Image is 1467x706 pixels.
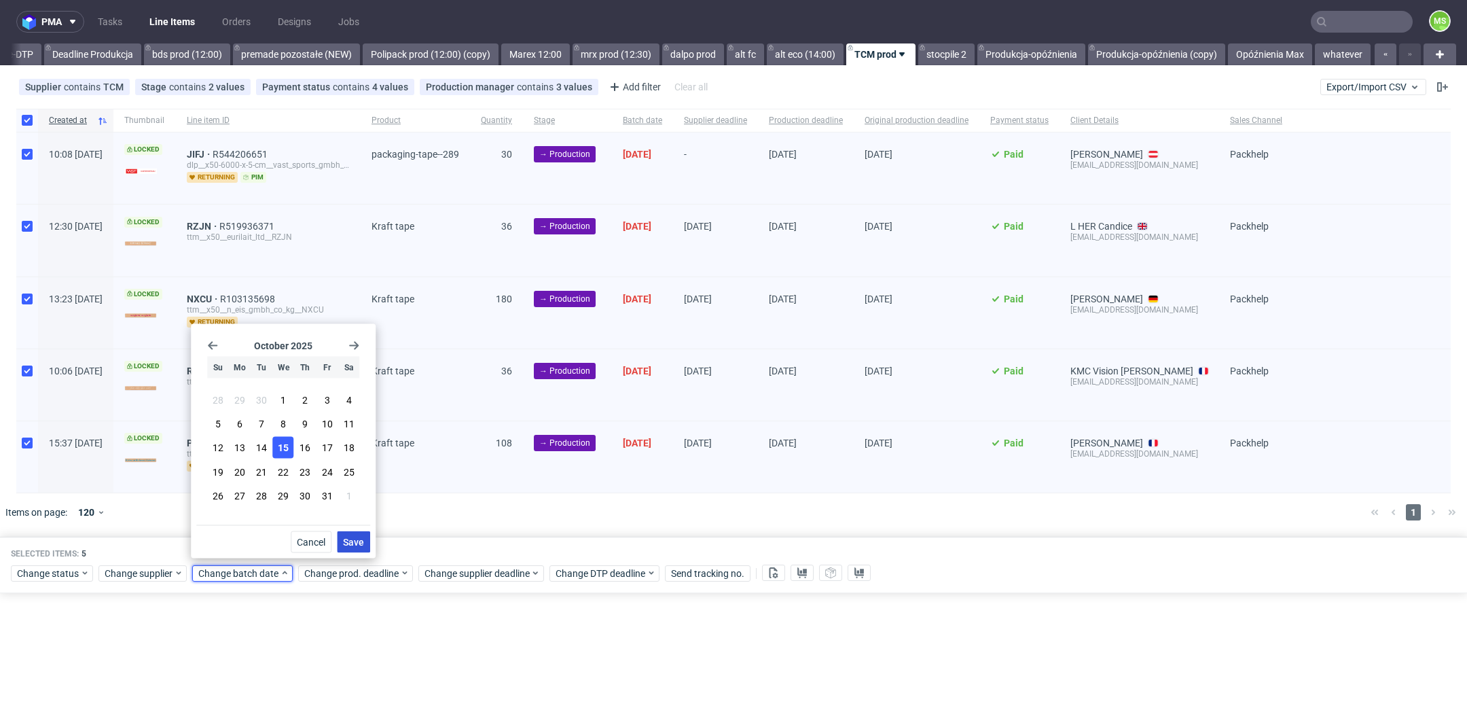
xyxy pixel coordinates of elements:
[372,149,459,160] span: packaging-tape--289
[297,537,325,547] span: Cancel
[865,438,892,448] span: [DATE]
[219,221,277,232] a: R519936371
[316,413,338,435] button: Fri Oct 10 2025
[141,11,203,33] a: Line Items
[295,461,316,482] button: Thu Oct 23 2025
[187,448,350,459] div: ttm__x50__koheron_sas__PCLE
[1430,12,1449,31] figcaption: MS
[426,82,517,92] span: Production manager
[213,441,223,455] span: 12
[769,115,843,126] span: Production deadline
[372,221,414,232] span: Kraft tape
[330,11,367,33] a: Jobs
[1070,160,1208,171] div: [EMAIL_ADDRESS][DOMAIN_NAME]
[49,149,103,160] span: 10:08 [DATE]
[124,241,157,246] img: version_two_editor_design
[207,437,228,459] button: Sun Oct 12 2025
[213,465,223,478] span: 19
[262,82,333,92] span: Payment status
[372,294,414,304] span: Kraft tape
[1230,115,1282,126] span: Sales Channel
[295,389,316,411] button: Thu Oct 02 2025
[1070,438,1143,448] a: [PERSON_NAME]
[207,340,218,351] span: Go back 1 month
[187,366,220,376] span: RFGN
[1230,438,1269,448] span: Packhelp
[348,340,359,351] span: Go forward 1 month
[105,567,174,580] span: Change supplier
[187,294,220,304] span: NXCU
[187,221,219,232] a: RZJN
[1088,43,1225,65] a: Produkcja-opóźnienia (copy)
[363,43,499,65] a: Polipack prod (12:00) (copy)
[229,389,250,411] button: Mon Sep 29 2025
[684,149,747,188] span: -
[295,484,316,506] button: Thu Oct 30 2025
[17,567,80,580] span: Change status
[372,438,414,448] span: Kraft tape
[187,376,350,387] div: ttm__x50__kmc_vision__RFGN
[372,366,414,376] span: Kraft tape
[769,149,797,160] span: [DATE]
[1230,221,1269,232] span: Packhelp
[338,389,359,411] button: Sat Oct 04 2025
[251,389,272,411] button: Tue Sep 30 2025
[1004,294,1024,304] span: Paid
[322,489,333,502] span: 31
[229,357,250,378] div: Mo
[295,437,316,459] button: Thu Oct 16 2025
[124,217,162,228] span: Locked
[49,366,103,376] span: 10:06 [DATE]
[229,461,250,482] button: Mon Oct 20 2025
[322,417,333,431] span: 10
[304,567,400,580] span: Change prod. deadline
[684,221,712,232] span: [DATE]
[213,393,223,407] span: 28
[41,17,62,27] span: pma
[865,294,892,304] span: [DATE]
[977,43,1085,65] a: Produkcja-opóźnienia
[300,489,310,502] span: 30
[103,82,124,92] div: TCM
[270,11,319,33] a: Designs
[338,437,359,459] button: Sat Oct 18 2025
[49,221,103,232] span: 12:30 [DATE]
[539,220,590,232] span: → Production
[556,567,647,580] span: Change DTP deadline
[501,149,512,160] span: 30
[338,484,359,506] button: Sat Nov 01 2025
[187,304,350,315] div: ttm__x50__n_eis_gmbh_co_kg__NXCU
[280,393,286,407] span: 1
[273,484,294,506] button: Wed Oct 29 2025
[234,489,245,502] span: 27
[73,503,97,522] div: 120
[539,365,590,377] span: → Production
[846,43,916,65] a: TCM prod
[316,357,338,378] div: Fr
[1230,366,1269,376] span: Packhelp
[187,160,350,171] div: dlp__x50-6000-x-5-cm__vast_sports_gmbh__JIFJ
[316,461,338,482] button: Fri Oct 24 2025
[215,417,221,431] span: 5
[767,43,844,65] a: alt eco (14:00)
[481,115,512,126] span: Quantity
[44,43,141,65] a: Deadline Produkcja
[1070,376,1208,387] div: [EMAIL_ADDRESS][DOMAIN_NAME]
[90,11,130,33] a: Tasks
[1070,448,1208,459] div: [EMAIL_ADDRESS][DOMAIN_NAME]
[344,441,355,455] span: 18
[124,433,162,444] span: Locked
[220,294,278,304] span: R103135698
[213,489,223,502] span: 26
[333,82,372,92] span: contains
[273,461,294,482] button: Wed Oct 22 2025
[207,340,359,351] section: October 2025
[623,438,651,448] span: [DATE]
[207,413,228,435] button: Sun Oct 05 2025
[229,437,250,459] button: Mon Oct 13 2025
[338,461,359,482] button: Sat Oct 25 2025
[214,11,259,33] a: Orders
[256,393,267,407] span: 30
